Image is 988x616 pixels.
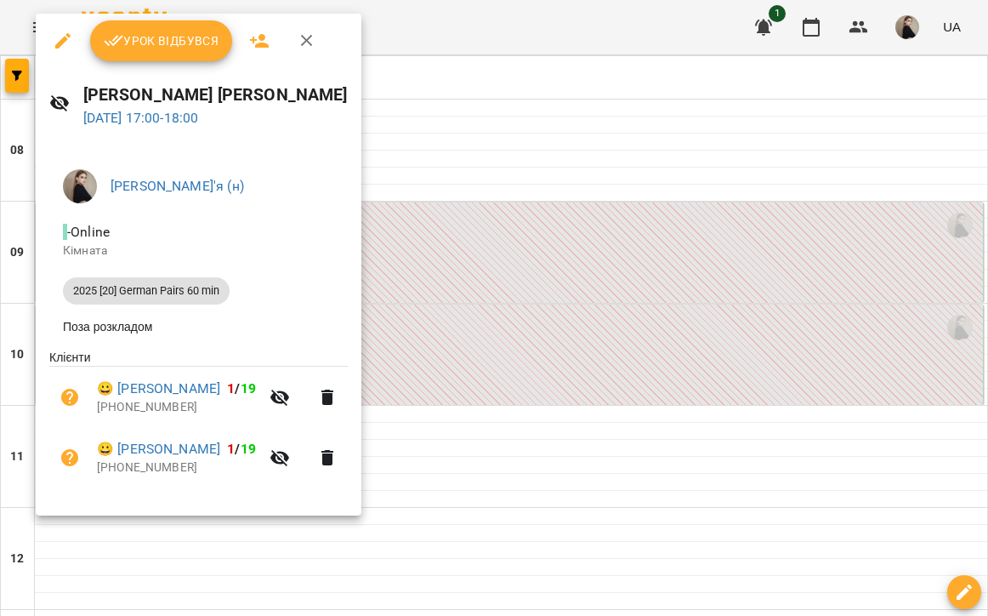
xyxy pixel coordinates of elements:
a: 😀 [PERSON_NAME] [97,379,220,399]
a: [PERSON_NAME]'я (н) [111,178,244,194]
ul: Клієнти [49,349,348,494]
b: / [227,380,256,396]
li: Поза розкладом [49,311,348,342]
h6: [PERSON_NAME] [PERSON_NAME] [83,82,348,108]
button: Урок відбувся [90,20,233,61]
a: 😀 [PERSON_NAME] [97,439,220,459]
b: / [227,441,256,457]
span: 1 [227,380,235,396]
img: 5e9a9518ec6e813dcf6359420b087dab.jpg [63,169,97,203]
span: 19 [241,380,256,396]
span: 2025 [20] German Pairs 60 min [63,283,230,299]
a: [DATE] 17:00-18:00 [83,110,199,126]
button: Візит ще не сплачено. Додати оплату? [49,377,90,418]
p: Кімната [63,242,334,260]
span: Урок відбувся [104,31,219,51]
span: - Online [63,224,113,240]
span: 1 [227,441,235,457]
button: Візит ще не сплачено. Додати оплату? [49,437,90,478]
span: 19 [241,441,256,457]
p: [PHONE_NUMBER] [97,399,259,416]
p: [PHONE_NUMBER] [97,459,259,476]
